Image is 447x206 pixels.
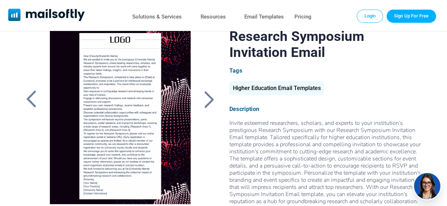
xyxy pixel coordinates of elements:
a: Resources [201,12,226,22]
a: Pricing [294,12,312,22]
a: Higher Education Email Templates [229,88,324,91]
a: Email Templates [244,12,284,22]
div: Description [229,106,425,112]
a: Back [22,90,40,109]
div: Tags [229,67,425,74]
a: Solutions & Services [132,12,182,22]
a: Trial [387,10,436,22]
a: Research Symposium Invitation Email [42,28,198,206]
h1: Research Symposium Invitation Email [229,28,425,60]
a: Back [200,90,218,109]
a: Mailsoftly [8,9,85,22]
a: Login [357,10,383,22]
div: Higher Education Email Templates [229,81,324,95]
